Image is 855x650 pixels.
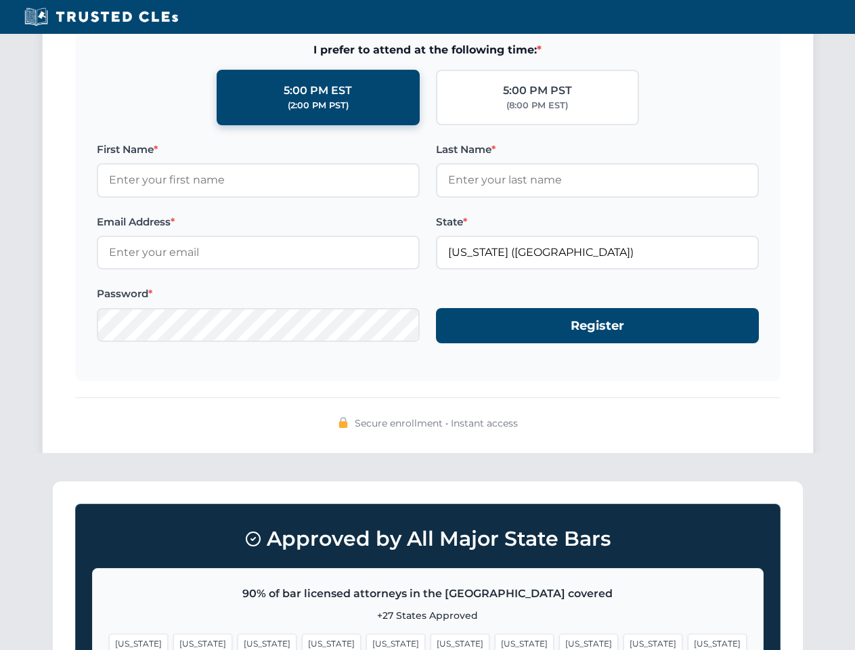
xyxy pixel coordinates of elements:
[97,236,420,269] input: Enter your email
[355,416,518,431] span: Secure enrollment • Instant access
[109,585,747,603] p: 90% of bar licensed attorneys in the [GEOGRAPHIC_DATA] covered
[338,417,349,428] img: 🔒
[97,214,420,230] label: Email Address
[436,214,759,230] label: State
[92,521,764,557] h3: Approved by All Major State Bars
[97,286,420,302] label: Password
[503,82,572,100] div: 5:00 PM PST
[436,142,759,158] label: Last Name
[506,99,568,112] div: (8:00 PM EST)
[97,41,759,59] span: I prefer to attend at the following time:
[97,142,420,158] label: First Name
[436,163,759,197] input: Enter your last name
[436,308,759,344] button: Register
[284,82,352,100] div: 5:00 PM EST
[20,7,182,27] img: Trusted CLEs
[109,608,747,623] p: +27 States Approved
[436,236,759,269] input: Georgia (GA)
[288,99,349,112] div: (2:00 PM PST)
[97,163,420,197] input: Enter your first name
